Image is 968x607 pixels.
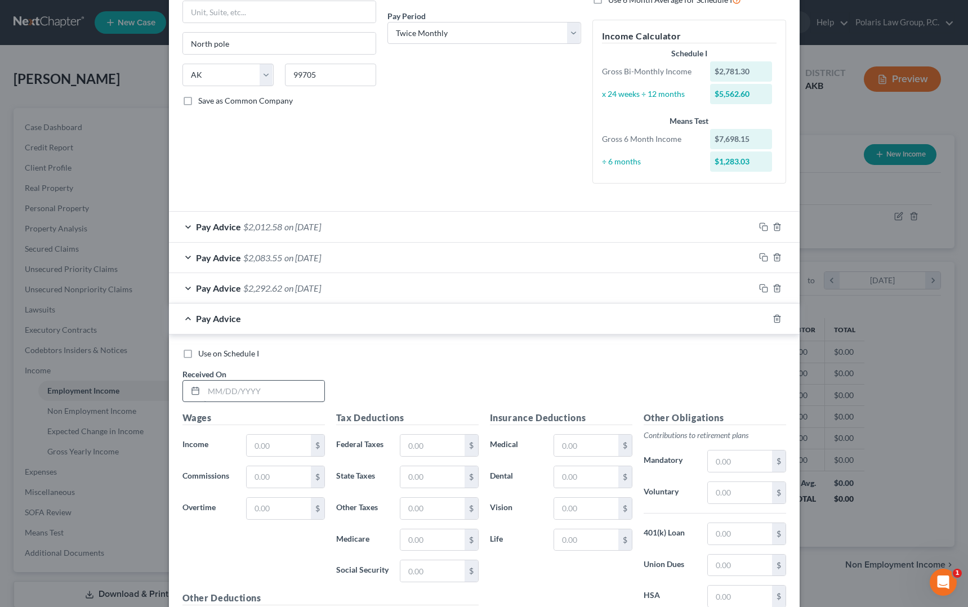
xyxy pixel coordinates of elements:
div: $ [311,498,324,519]
label: Voluntary [638,481,702,504]
span: Pay Period [387,11,426,21]
label: Vision [484,497,548,520]
div: $ [772,450,786,472]
div: $5,562.60 [710,84,772,104]
div: $ [618,529,632,551]
span: 1 [953,569,962,578]
label: Union Dues [638,554,702,577]
input: 0.00 [708,586,771,607]
div: $ [465,498,478,519]
label: State Taxes [331,466,395,488]
label: Social Security [331,560,395,582]
div: Gross Bi-Monthly Income [596,66,705,77]
span: on [DATE] [284,252,321,263]
div: $ [618,435,632,456]
div: $ [465,435,478,456]
div: Schedule I [602,48,777,59]
span: Pay Advice [196,283,241,293]
span: Pay Advice [196,252,241,263]
div: $ [618,498,632,519]
label: Life [484,529,548,551]
input: Enter city... [183,33,376,54]
label: Federal Taxes [331,434,395,457]
div: $ [618,466,632,488]
input: 0.00 [708,523,771,544]
h5: Other Obligations [644,411,786,425]
label: Overtime [177,497,241,520]
h5: Other Deductions [182,591,479,605]
div: $ [772,586,786,607]
input: 0.00 [247,466,310,488]
input: 0.00 [400,560,464,582]
p: Contributions to retirement plans [644,430,786,441]
input: 0.00 [554,529,618,551]
span: Received On [182,369,226,379]
label: Mandatory [638,450,702,472]
label: Dental [484,466,548,488]
iframe: Intercom live chat [930,569,957,596]
input: 0.00 [554,466,618,488]
div: $ [311,466,324,488]
span: Save as Common Company [198,96,293,105]
span: $2,083.55 [243,252,282,263]
div: $ [465,529,478,551]
div: Means Test [602,115,777,127]
input: 0.00 [554,435,618,456]
input: 0.00 [400,435,464,456]
input: 0.00 [247,498,310,519]
label: Other Taxes [331,497,395,520]
input: 0.00 [400,498,464,519]
span: Income [182,439,208,449]
div: $7,698.15 [710,129,772,149]
div: Gross 6 Month Income [596,133,705,145]
div: $ [465,560,478,582]
div: ÷ 6 months [596,156,705,167]
input: 0.00 [708,482,771,503]
span: on [DATE] [284,283,321,293]
input: MM/DD/YYYY [204,381,324,402]
span: on [DATE] [284,221,321,232]
input: Enter zip... [285,64,376,86]
span: $2,292.62 [243,283,282,293]
span: Use on Schedule I [198,349,259,358]
div: $2,781.30 [710,61,772,82]
h5: Income Calculator [602,29,777,43]
input: 0.00 [554,498,618,519]
input: Unit, Suite, etc... [183,1,376,23]
input: 0.00 [400,466,464,488]
div: $1,283.03 [710,151,772,172]
input: 0.00 [400,529,464,551]
label: Commissions [177,466,241,488]
span: Pay Advice [196,313,241,324]
div: $ [772,555,786,576]
h5: Wages [182,411,325,425]
span: $2,012.58 [243,221,282,232]
label: 401(k) Loan [638,523,702,545]
span: Pay Advice [196,221,241,232]
div: $ [772,482,786,503]
input: 0.00 [247,435,310,456]
h5: Insurance Deductions [490,411,632,425]
label: Medical [484,434,548,457]
input: 0.00 [708,555,771,576]
h5: Tax Deductions [336,411,479,425]
div: $ [465,466,478,488]
div: $ [772,523,786,544]
label: Medicare [331,529,395,551]
div: x 24 weeks ÷ 12 months [596,88,705,100]
div: $ [311,435,324,456]
input: 0.00 [708,450,771,472]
